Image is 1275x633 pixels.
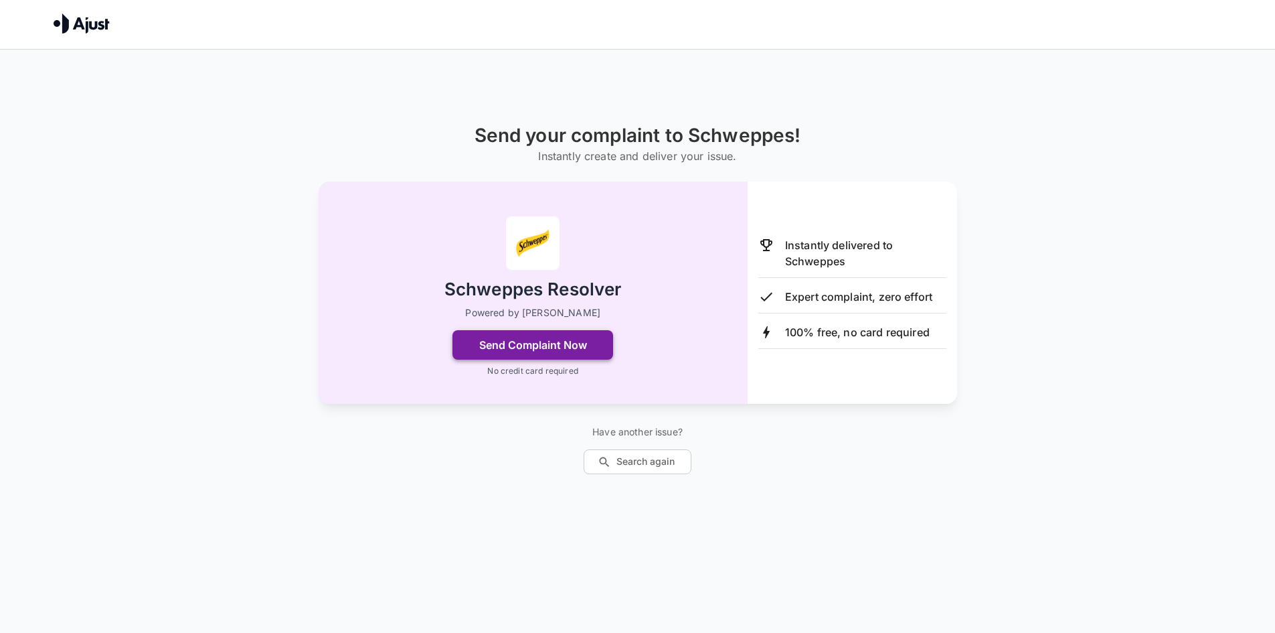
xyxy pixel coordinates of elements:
img: Schweppes [506,216,560,270]
h2: Schweppes Resolver [444,278,622,301]
p: 100% free, no card required [785,324,930,340]
h6: Instantly create and deliver your issue. [475,147,801,165]
button: Search again [584,449,691,474]
img: Ajust [54,13,110,33]
p: Powered by [PERSON_NAME] [465,306,600,320]
p: No credit card required [487,365,578,377]
button: Send Complaint Now [452,330,613,360]
p: Have another issue? [584,425,691,439]
p: Instantly delivered to Schweppes [785,237,946,269]
h1: Send your complaint to Schweppes! [475,125,801,147]
p: Expert complaint, zero effort [785,289,932,305]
